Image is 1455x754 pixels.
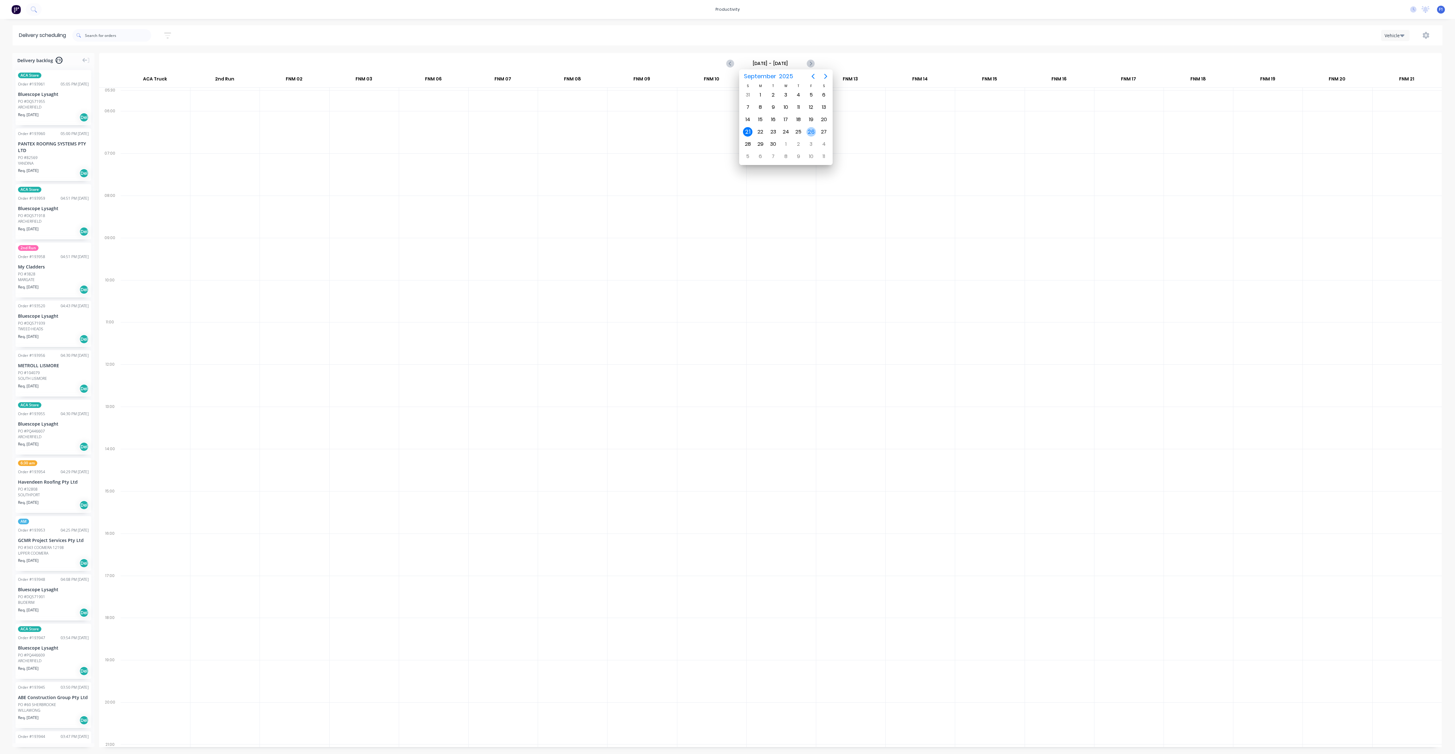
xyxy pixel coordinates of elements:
[61,81,89,87] div: 05:05 PM [DATE]
[806,152,816,161] div: Friday, October 10, 2025
[18,645,89,651] div: Bluescope Lysaght
[18,370,40,376] div: PO #104079
[18,263,89,270] div: My Cladders
[18,586,89,593] div: Bluescope Lysaght
[18,577,45,582] div: Order # 193948
[18,99,45,104] div: PO #DQ571955
[18,734,45,739] div: Order # 193944
[769,115,778,124] div: Tuesday, September 16, 2025
[806,139,816,149] div: Friday, October 3, 2025
[18,492,89,498] div: SOUTHPORT
[18,469,45,475] div: Order # 193954
[79,113,89,122] div: Del
[767,83,779,89] div: T
[79,227,89,236] div: Del
[18,411,45,417] div: Order # 193955
[756,152,765,161] div: Monday, October 6, 2025
[1385,32,1403,39] div: Vehicle
[1024,74,1093,87] div: FNM 16
[99,445,121,487] div: 14:00
[61,685,89,690] div: 03:50 PM [DATE]
[18,326,89,332] div: TWEED HEADS
[13,25,72,45] div: Delivery scheduling
[1094,74,1163,87] div: FNM 17
[781,152,791,161] div: Wednesday, October 8, 2025
[756,139,765,149] div: Monday, September 29, 2025
[1439,7,1443,12] span: F1
[1381,30,1410,41] button: Vehicle
[18,594,45,600] div: PO #DQ571901
[1233,74,1302,87] div: FNM 19
[61,254,89,260] div: 04:51 PM [DATE]
[819,152,829,161] div: Saturday, October 11, 2025
[819,127,829,137] div: Saturday, September 27, 2025
[190,74,259,87] div: 2nd Run
[99,107,121,150] div: 06:00
[61,635,89,641] div: 03:54 PM [DATE]
[805,83,817,89] div: F
[819,115,829,124] div: Saturday, September 20, 2025
[743,152,752,161] div: Sunday, October 5, 2025
[18,219,89,224] div: ARCHERFIELD
[18,168,39,174] span: Req. [DATE]
[794,152,803,161] div: Thursday, October 9, 2025
[743,115,752,124] div: Sunday, September 14, 2025
[18,353,45,358] div: Order # 193956
[794,115,803,124] div: Thursday, September 18, 2025
[18,334,39,339] span: Req. [DATE]
[955,74,1024,87] div: FNM 15
[18,666,39,671] span: Req. [DATE]
[18,196,45,201] div: Order # 193959
[18,702,56,708] div: PO #60 SHERBROOKE
[79,334,89,344] div: Del
[79,168,89,178] div: Del
[18,658,89,664] div: ARCHERFIELD
[18,321,45,326] div: PO #DQ571939
[819,103,829,112] div: Saturday, September 13, 2025
[79,716,89,725] div: Del
[1164,74,1233,87] div: FNM 18
[18,213,45,219] div: PO #DQ571918
[781,139,791,149] div: Wednesday, October 1, 2025
[18,271,35,277] div: PO #3828
[18,205,89,212] div: Bluescope Lysaght
[79,558,89,568] div: Del
[18,626,41,632] span: ACA Store
[18,140,89,154] div: PANTEX ROOFING SYSTEMS PTY LTD
[18,91,89,97] div: Bluescope Lysaght
[99,276,121,319] div: 10:00
[56,57,63,64] span: 210
[18,600,89,605] div: BUDERIM
[817,83,830,89] div: S
[781,127,791,137] div: Wednesday, September 24, 2025
[18,402,41,408] span: ACA Store
[61,303,89,309] div: 04:43 PM [DATE]
[712,5,743,14] div: productivity
[18,558,39,563] span: Req. [DATE]
[816,74,885,87] div: FNM 13
[18,383,39,389] span: Req. [DATE]
[794,139,803,149] div: Thursday, October 2, 2025
[61,196,89,201] div: 04:51 PM [DATE]
[769,152,778,161] div: Tuesday, October 7, 2025
[61,527,89,533] div: 04:25 PM [DATE]
[99,150,121,192] div: 07:00
[18,635,45,641] div: Order # 193947
[806,103,816,112] div: Friday, September 12, 2025
[99,192,121,234] div: 08:00
[18,519,29,524] span: AM
[743,103,752,112] div: Sunday, September 7, 2025
[18,303,45,309] div: Order # 193520
[1302,74,1372,87] div: FNM 20
[740,71,797,82] button: September2025
[741,83,754,89] div: S
[18,376,89,381] div: SOUTH LISMORE
[99,656,121,698] div: 19:00
[18,652,45,658] div: PO #PQ446609
[769,90,778,100] div: Tuesday, September 2, 2025
[79,442,89,451] div: Del
[769,103,778,112] div: Tuesday, September 9, 2025
[61,353,89,358] div: 04:30 PM [DATE]
[18,245,39,251] span: 2nd Run
[18,715,39,721] span: Req. [DATE]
